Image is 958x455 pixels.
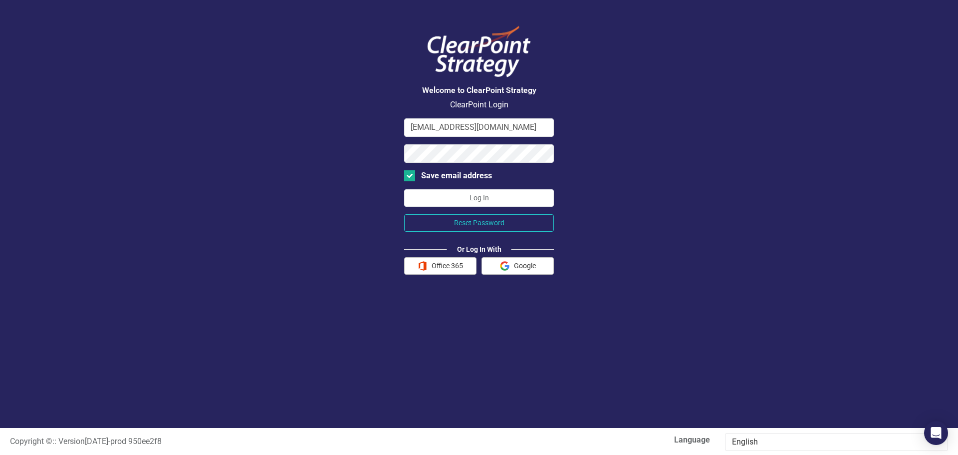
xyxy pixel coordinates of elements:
[2,436,479,448] div: :: Version [DATE] - prod 950ee2f8
[404,214,554,232] button: Reset Password
[404,189,554,207] button: Log In
[404,118,554,137] input: Email Address
[924,421,948,445] div: Open Intercom Messenger
[732,437,931,448] div: English
[500,261,509,271] img: Google
[404,257,477,275] button: Office 365
[418,261,427,271] img: Office 365
[404,86,554,95] h3: Welcome to ClearPoint Strategy
[421,170,492,182] div: Save email address
[447,244,511,254] div: Or Log In With
[10,437,52,446] span: Copyright ©
[486,435,710,446] label: Language
[481,257,554,275] button: Google
[419,20,539,83] img: ClearPoint Logo
[404,99,554,111] p: ClearPoint Login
